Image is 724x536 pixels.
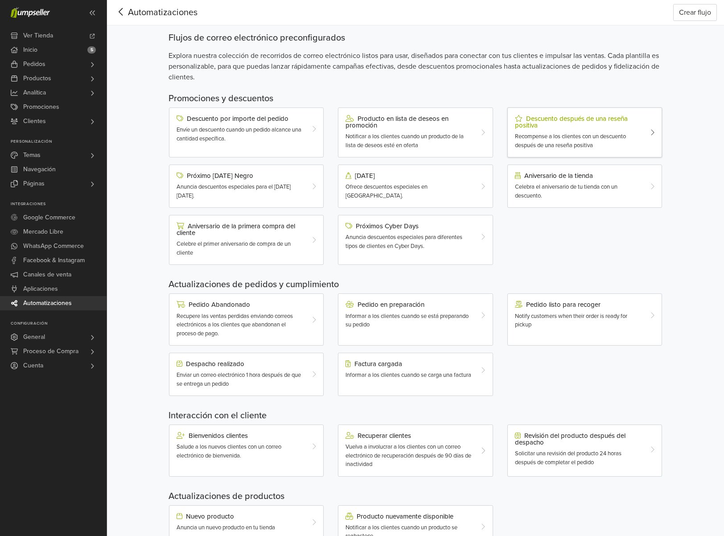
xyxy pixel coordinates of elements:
[169,50,662,82] span: Explora nuestra colección de recorridos de correo electrónico listos para usar, diseñados para co...
[23,162,56,177] span: Navegación
[177,240,291,256] span: Celebre el primer aniversario de compra de un cliente
[23,268,71,282] span: Canales de venta
[23,239,84,253] span: WhatsApp Commerce
[515,115,642,129] div: Descuento después de una reseña positiva
[177,371,301,388] span: Enviar un correo electrónico 1 hora después de que se entrega un pedido
[346,133,464,149] span: Notificar a los clientes cuando un producto de la lista de deseos esté en oferta
[169,93,662,104] h5: Promociones y descuentos
[177,313,293,337] span: Recupere las ventas perdidas enviando correos electrónicos a los clientes que abandonan el proces...
[11,139,107,144] p: Personalización
[346,183,428,199] span: Ofrece descuentos especiales en [GEOGRAPHIC_DATA].
[177,524,275,531] span: Anuncia un nuevo producto en tu tienda
[515,172,642,179] div: Aniversario de la tienda
[177,443,281,459] span: Salude a los nuevos clientes con un correo electrónico de bienvenida.
[346,172,473,179] div: [DATE]
[177,115,304,122] div: Descuento por importe del pedido
[11,321,107,326] p: Configuración
[169,33,662,43] div: Flujos de correo electrónico preconfigurados
[346,234,462,250] span: Anuncia descuentos especiales para diferentes tipos de clientes en Cyber Days.
[23,148,41,162] span: Temas
[177,223,304,236] div: Aniversario de la primera compra del cliente
[177,360,304,367] div: Despacho realizado
[673,4,717,21] button: Crear flujo
[177,301,304,308] div: Pedido Abandonado
[515,432,642,446] div: Revisión del producto después del despacho
[23,86,46,100] span: Analítica
[23,210,75,225] span: Google Commerce
[346,360,473,367] div: Factura cargada
[515,301,642,308] div: Pedido listo para recoger
[177,126,301,142] span: Envíe un descuento cuando un pedido alcance una cantidad específica.
[23,29,53,43] span: Ver Tienda
[23,344,78,359] span: Proceso de Compra
[346,443,471,468] span: Vuelva a involucrar a los clientes con un correo electrónico de recuperación después de 90 días d...
[169,410,662,421] h5: Interacción con el cliente
[23,57,45,71] span: Pedidos
[515,313,627,329] span: Notify customers when their order is ready for pickup
[346,513,473,520] div: Producto nuevamente disponible
[23,114,46,128] span: Clientes
[23,296,72,310] span: Automatizaciones
[169,491,662,502] h5: Actualizaciones de productos
[177,513,304,520] div: Nuevo producto
[177,432,304,439] div: Bienvenidos clientes
[515,450,621,466] span: Solicitar una revisión del producto 24 horas después de completar el pedido
[346,371,471,379] span: Informar a los clientes cuando se carga una factura
[23,177,45,191] span: Páginas
[346,115,473,129] div: Producto en lista de deseos en promoción
[11,202,107,207] p: Integraciones
[23,43,37,57] span: Inicio
[515,133,626,149] span: Recompense a los clientes con un descuento después de una reseña positiva
[177,183,291,199] span: Anuncia descuentos especiales para el [DATE][DATE].
[23,225,63,239] span: Mercado Libre
[23,71,51,86] span: Productos
[169,279,662,290] h5: Actualizaciones de pedidos y cumplimiento
[23,359,43,373] span: Cuenta
[346,301,473,308] div: Pedido en preparación
[23,100,59,114] span: Promociones
[87,46,96,54] span: 5
[23,330,45,344] span: General
[346,313,469,329] span: Informar a los clientes cuando se está preparando su pedido
[177,172,304,179] div: Próximo [DATE] Negro
[346,223,473,230] div: Próximos Cyber Days
[114,6,184,19] span: Automatizaciones
[346,432,473,439] div: Recuperar clientes
[23,282,58,296] span: Aplicaciones
[515,183,617,199] span: Celebra el aniversario de tu tienda con un descuento.
[23,253,85,268] span: Facebook & Instagram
